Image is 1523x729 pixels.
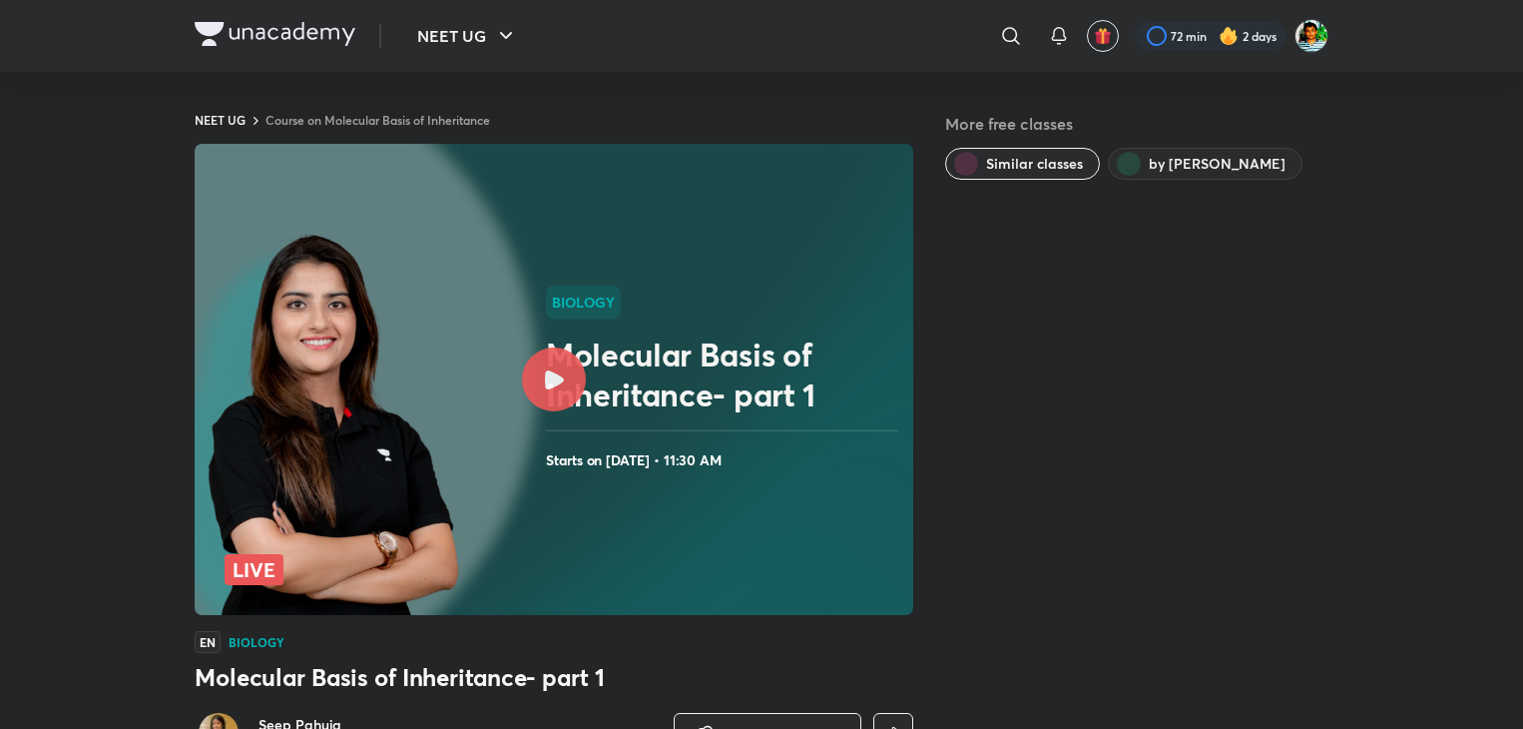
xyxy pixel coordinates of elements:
[546,447,905,473] h4: Starts on [DATE] • 11:30 AM
[265,112,490,128] a: Course on Molecular Basis of Inheritance
[1294,19,1328,53] img: Mehul Ghosh
[1108,148,1302,180] button: by Seep Pahuja
[1094,27,1112,45] img: avatar
[546,335,905,414] h2: Molecular Basis of Inheritance- part 1
[195,22,355,51] a: Company Logo
[1219,26,1239,46] img: streak
[1149,154,1285,174] span: by Seep Pahuja
[195,631,221,653] span: EN
[195,112,246,128] a: NEET UG
[986,154,1083,174] span: Similar classes
[195,661,913,693] h3: Molecular Basis of Inheritance- part 1
[945,148,1100,180] button: Similar classes
[229,636,284,648] h4: Biology
[1087,20,1119,52] button: avatar
[945,112,1328,136] h5: More free classes
[405,16,530,56] button: NEET UG
[195,22,355,46] img: Company Logo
